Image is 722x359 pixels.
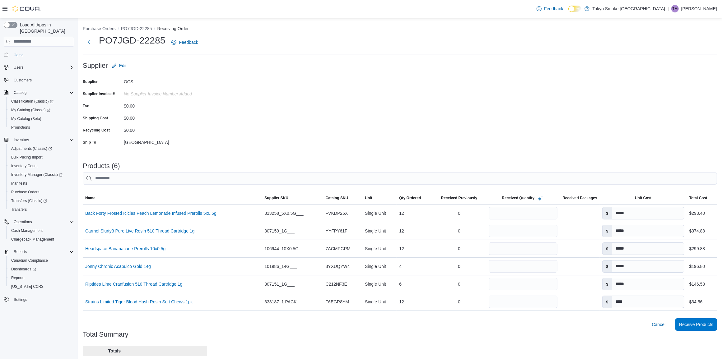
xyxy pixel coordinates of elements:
[9,106,74,114] span: My Catalog (Classic)
[326,245,351,252] span: 7ACMPGPM
[603,225,612,237] label: $
[9,180,30,187] a: Manifests
[9,162,74,170] span: Inventory Count
[603,260,612,272] label: $
[85,227,194,235] a: Carmel Slurty3 Pure Live Resin 510 Thread Cartridge 1g
[6,235,77,244] button: Chargeback Management
[11,51,26,59] a: Home
[326,263,350,270] span: 3YXUQYW4
[432,225,487,237] div: 0
[568,6,581,12] input: Dark Mode
[9,145,74,152] span: Adjustments (Classic)
[362,225,397,237] div: Single Unit
[11,237,54,242] span: Chargeback Management
[85,263,151,270] a: Jonny Chronic Acapulco Gold 14g
[9,145,54,152] a: Adjustments (Classic)
[6,114,77,123] button: My Catalog (Beta)
[432,278,487,290] div: 0
[399,196,421,200] span: Qty Ordered
[650,318,668,331] button: Cancel
[11,218,35,226] button: Operations
[85,298,193,306] a: Strains Limited Tiger Blood Hash Rosin Soft Chews 1pk
[17,22,74,34] span: Load All Apps in [GEOGRAPHIC_DATA]
[6,226,77,235] button: Cash Management
[109,59,129,72] button: Edit
[83,162,120,170] h3: Products (6)
[671,5,679,12] div: Taylor Murphy
[124,77,207,84] div: OCS
[635,196,651,200] span: Unit Cost
[544,6,563,12] span: Feedback
[1,63,77,72] button: Users
[9,98,56,105] a: Classification (Classic)
[9,265,74,273] span: Dashboards
[14,137,29,142] span: Inventory
[83,104,89,108] label: Tax
[179,39,198,45] span: Feedback
[9,98,74,105] span: Classification (Classic)
[121,26,152,31] button: PO7JGD-22285
[681,5,717,12] p: [PERSON_NAME]
[11,64,74,71] span: Users
[502,196,535,200] span: Received Quantity
[534,2,566,15] a: Feedback
[14,78,32,83] span: Customers
[11,295,74,303] span: Settings
[326,298,349,306] span: F6EGR8YM
[397,242,432,255] div: 12
[11,248,74,255] span: Reports
[9,124,74,131] span: Promotions
[502,194,545,202] span: Received Quantity
[6,179,77,188] button: Manifests
[83,79,98,84] label: Supplier
[9,265,39,273] a: Dashboards
[9,274,74,282] span: Reports
[432,296,487,308] div: 0
[11,198,47,203] span: Transfers (Classic)
[441,196,477,200] span: Received Previously
[1,295,77,304] button: Settings
[689,227,705,235] div: $374.88
[11,155,43,160] span: Bulk Pricing Import
[326,196,348,200] span: Catalog SKU
[11,51,74,59] span: Home
[85,245,165,252] a: Headspace Bananacane Prerolls 10x0.5g
[14,65,23,70] span: Users
[362,207,397,219] div: Single Unit
[12,6,40,12] img: Cova
[11,172,63,177] span: Inventory Manager (Classic)
[11,89,74,96] span: Catalog
[11,116,41,121] span: My Catalog (Beta)
[9,188,42,196] a: Purchase Orders
[85,196,95,200] span: Name
[6,170,77,179] a: Inventory Manager (Classic)
[262,193,323,203] button: Supplier SKU
[432,207,487,219] div: 0
[9,197,74,205] span: Transfers (Classic)
[6,274,77,282] button: Reports
[9,257,74,264] span: Canadian Compliance
[11,190,40,195] span: Purchase Orders
[264,209,303,217] span: 313258_5X0.5G___
[124,137,207,145] div: [GEOGRAPHIC_DATA]
[264,298,304,306] span: 333187_1 PACK___
[11,64,26,71] button: Users
[593,5,665,12] p: Tokyo Smoke [GEOGRAPHIC_DATA]
[9,154,45,161] a: Bulk Pricing Import
[323,193,363,203] button: Catalog SKU
[6,188,77,196] button: Purchase Orders
[11,146,52,151] span: Adjustments (Classic)
[11,284,44,289] span: [US_STATE] CCRS
[9,171,65,178] a: Inventory Manager (Classic)
[6,144,77,153] a: Adjustments (Classic)
[11,89,29,96] button: Catalog
[124,125,207,133] div: $0.00
[689,263,705,270] div: $196.80
[83,193,262,203] button: Name
[362,242,397,255] div: Single Unit
[9,257,50,264] a: Canadian Compliance
[169,36,200,48] a: Feedback
[1,88,77,97] button: Catalog
[83,128,110,133] label: Recycling Cost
